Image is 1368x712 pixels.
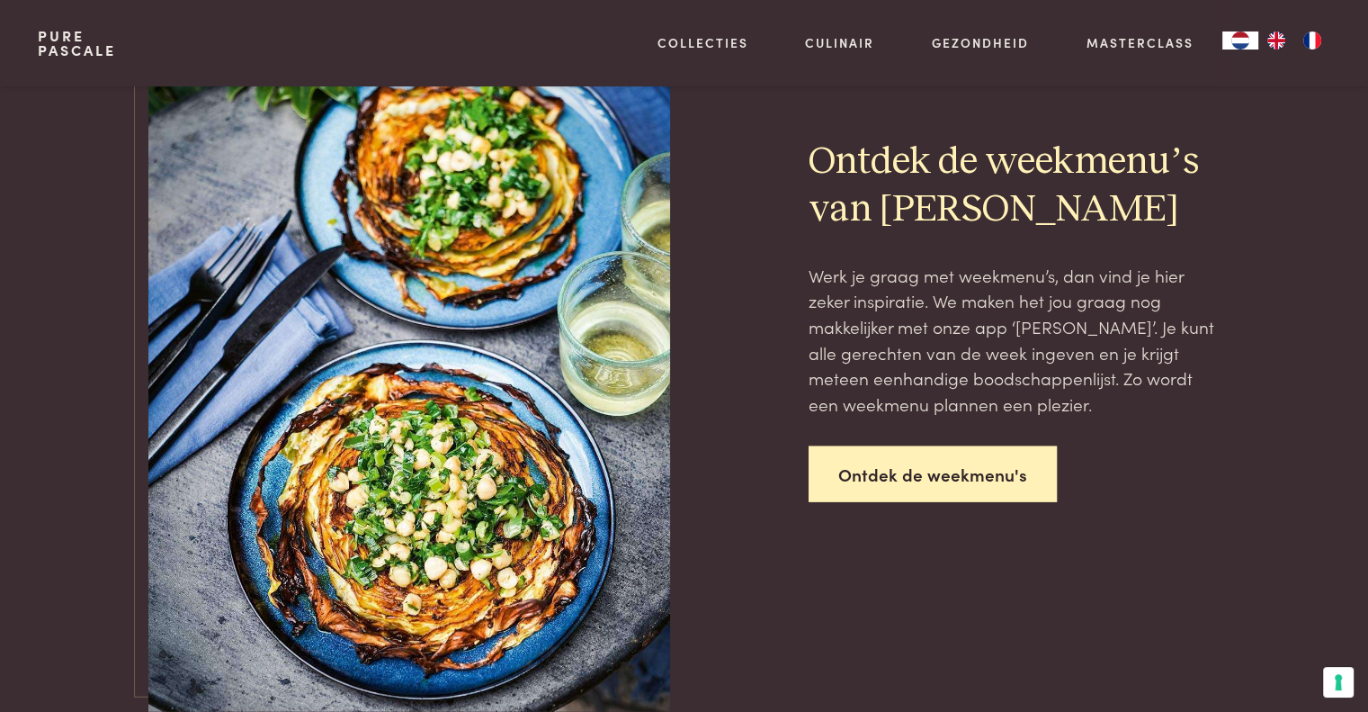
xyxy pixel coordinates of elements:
a: Ontdek de weekmenu's [809,446,1057,503]
h2: Ontdek de weekmenu’s van [PERSON_NAME] [809,139,1220,234]
button: Uw voorkeuren voor toestemming voor trackingtechnologieën [1323,667,1354,698]
a: EN [1258,32,1294,50]
a: Culinair [805,33,874,52]
a: NL [1222,32,1258,50]
ul: Language list [1258,32,1330,50]
p: Werk je graag met weekmenu’s, dan vind je hier zeker inspiratie. We maken het jou graag nog makke... [809,263,1220,418]
a: Masterclass [1086,33,1194,52]
aside: Language selected: Nederlands [1222,32,1330,50]
a: Collecties [657,33,748,52]
a: FR [1294,32,1330,50]
a: Gezondheid [932,33,1029,52]
div: Language [1222,32,1258,50]
a: PurePascale [38,29,116,58]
